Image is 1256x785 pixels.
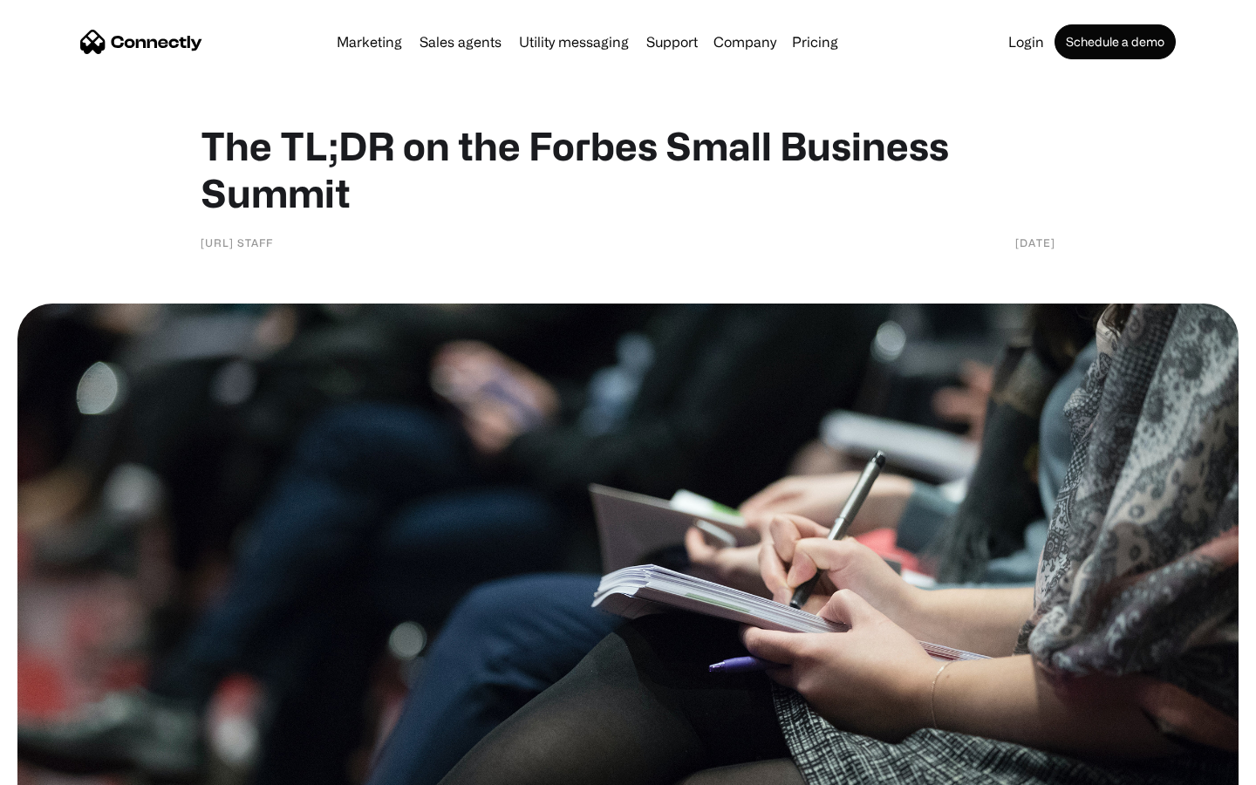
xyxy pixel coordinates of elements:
[713,30,776,54] div: Company
[35,754,105,779] ul: Language list
[201,122,1055,216] h1: The TL;DR on the Forbes Small Business Summit
[330,35,409,49] a: Marketing
[413,35,509,49] a: Sales agents
[512,35,636,49] a: Utility messaging
[639,35,705,49] a: Support
[1015,234,1055,251] div: [DATE]
[1055,24,1176,59] a: Schedule a demo
[201,234,273,251] div: [URL] Staff
[785,35,845,49] a: Pricing
[1001,35,1051,49] a: Login
[17,754,105,779] aside: Language selected: English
